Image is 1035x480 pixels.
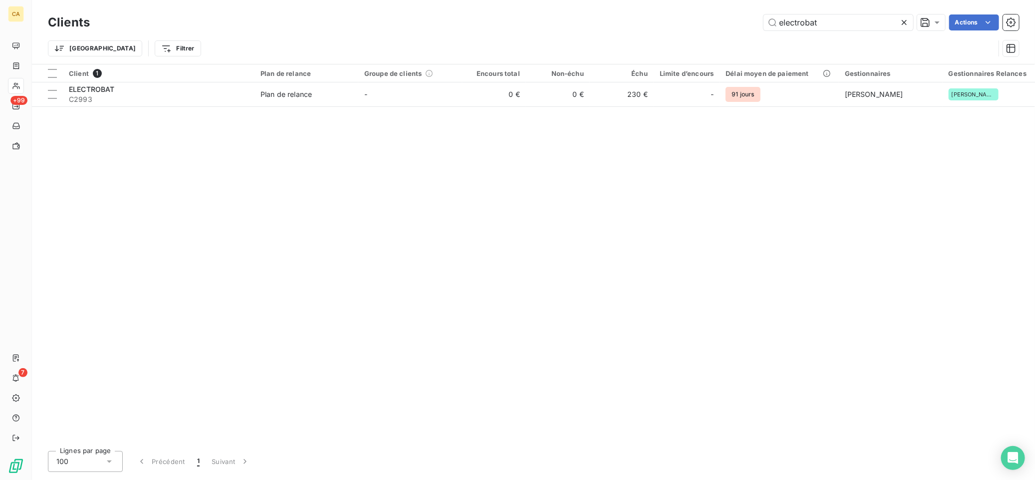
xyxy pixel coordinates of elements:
[93,69,102,78] span: 1
[1001,446,1025,470] div: Open Intercom Messenger
[532,69,584,77] div: Non-échu
[364,90,367,98] span: -
[69,69,89,77] span: Client
[526,82,590,106] td: 0 €
[949,14,999,30] button: Actions
[69,94,249,104] span: C2993
[8,458,24,474] img: Logo LeanPay
[660,69,714,77] div: Limite d’encours
[48,13,90,31] h3: Clients
[10,96,27,105] span: +99
[8,98,23,114] a: +99
[468,69,520,77] div: Encours total
[191,451,206,472] button: 1
[590,82,654,106] td: 230 €
[8,6,24,22] div: CA
[364,69,422,77] span: Groupe de clients
[155,40,201,56] button: Filtrer
[260,69,352,77] div: Plan de relance
[596,69,648,77] div: Échu
[206,451,256,472] button: Suivant
[48,40,142,56] button: [GEOGRAPHIC_DATA]
[764,14,913,30] input: Rechercher
[260,89,312,99] div: Plan de relance
[18,368,27,377] span: 7
[69,85,115,93] span: ELECTROBAT
[726,87,760,102] span: 91 jours
[845,90,903,98] span: [PERSON_NAME]
[56,457,68,467] span: 100
[952,91,996,97] span: [PERSON_NAME]
[711,89,714,99] span: -
[131,451,191,472] button: Précédent
[845,69,937,77] div: Gestionnaires
[462,82,526,106] td: 0 €
[197,457,200,467] span: 1
[726,69,832,77] div: Délai moyen de paiement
